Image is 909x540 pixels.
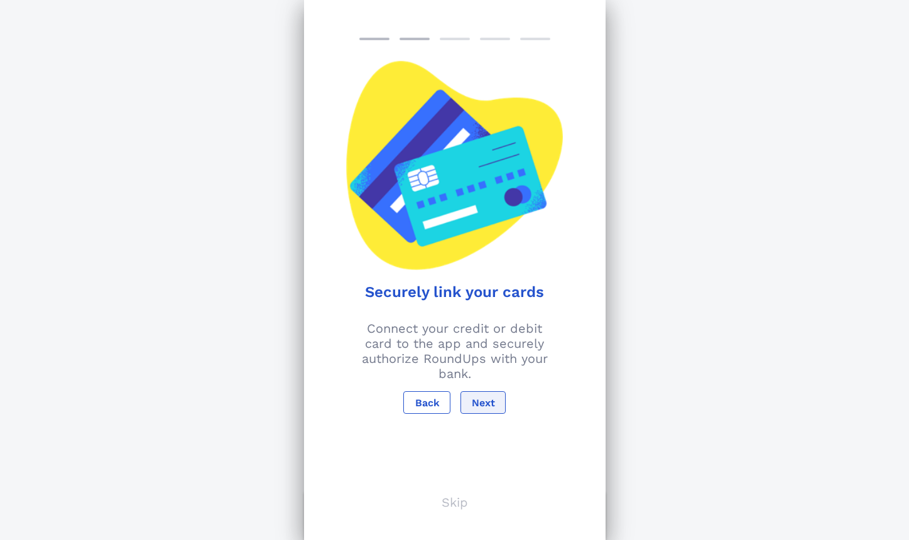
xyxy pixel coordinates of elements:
[460,391,506,414] button: Next
[442,495,468,510] p: Skip
[322,283,588,301] h1: Securely link your cards
[312,321,598,381] p: Connect your credit or debit card to the app and securely authorize RoundUps with your bank.
[403,391,450,414] button: Back
[414,397,439,409] span: Back
[471,397,495,409] span: Next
